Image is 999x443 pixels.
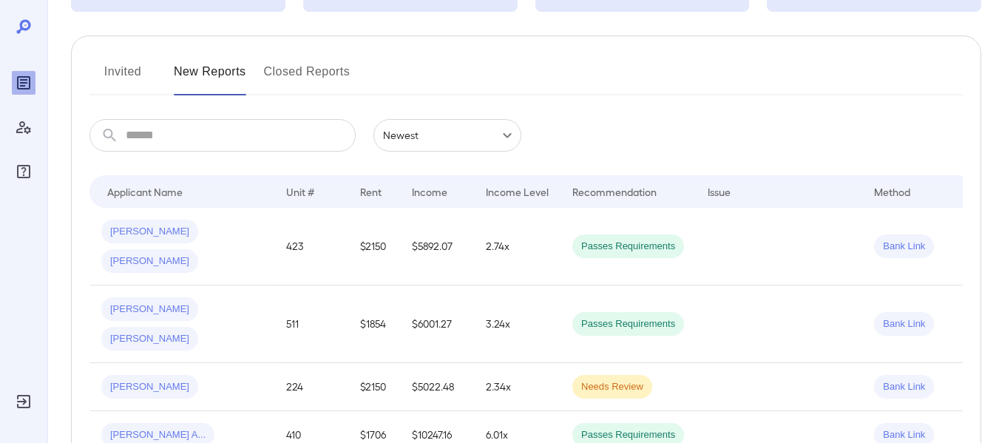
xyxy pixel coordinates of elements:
[348,363,400,411] td: $2150
[12,71,35,95] div: Reports
[12,160,35,183] div: FAQ
[348,285,400,363] td: $1854
[474,285,561,363] td: 3.24x
[101,302,198,317] span: [PERSON_NAME]
[348,208,400,285] td: $2150
[274,285,348,363] td: 511
[708,183,731,200] div: Issue
[400,285,474,363] td: $6001.27
[412,183,447,200] div: Income
[572,183,657,200] div: Recommendation
[572,240,684,254] span: Passes Requirements
[874,240,934,254] span: Bank Link
[360,183,384,200] div: Rent
[101,332,198,346] span: [PERSON_NAME]
[89,60,156,95] button: Invited
[286,183,314,200] div: Unit #
[400,363,474,411] td: $5022.48
[572,317,684,331] span: Passes Requirements
[874,428,934,442] span: Bank Link
[12,390,35,413] div: Log Out
[101,225,198,239] span: [PERSON_NAME]
[101,380,198,394] span: [PERSON_NAME]
[400,208,474,285] td: $5892.07
[474,363,561,411] td: 2.34x
[12,115,35,139] div: Manage Users
[107,183,183,200] div: Applicant Name
[264,60,351,95] button: Closed Reports
[101,428,214,442] span: [PERSON_NAME] A...
[474,208,561,285] td: 2.74x
[274,363,348,411] td: 224
[874,380,934,394] span: Bank Link
[486,183,549,200] div: Income Level
[174,60,246,95] button: New Reports
[874,183,910,200] div: Method
[274,208,348,285] td: 423
[373,119,521,152] div: Newest
[572,428,684,442] span: Passes Requirements
[101,254,198,268] span: [PERSON_NAME]
[572,380,652,394] span: Needs Review
[874,317,934,331] span: Bank Link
